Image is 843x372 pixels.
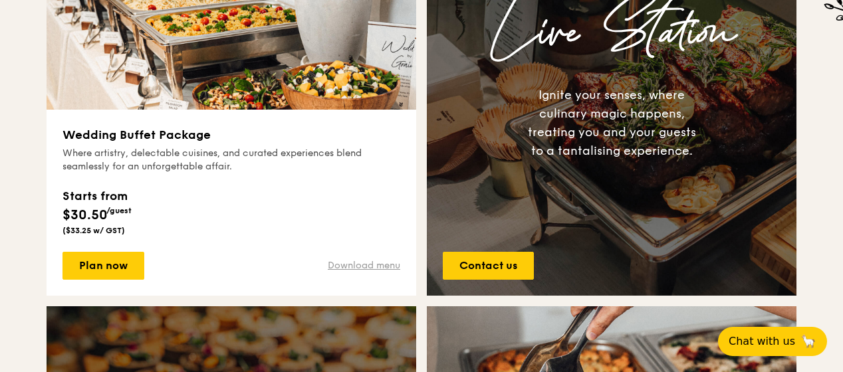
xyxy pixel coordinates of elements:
[62,126,400,144] h3: Wedding Buffet Package
[106,206,132,215] span: /guest
[523,86,701,160] div: Ignite your senses, where culinary magic happens, treating you and your guests to a tantalising e...
[62,225,132,236] div: ($33.25 w/ GST)
[443,252,534,280] a: Contact us
[62,147,400,173] div: Where artistry, delectable cuisines, and curated experiences blend seamlessly for an unforgettabl...
[718,327,827,356] button: Chat with us🦙
[62,187,132,225] div: $30.50
[729,333,795,349] span: Chat with us
[62,187,132,205] div: Starts from
[62,252,144,280] a: Plan now
[800,333,816,349] span: 🦙
[328,259,400,272] a: Download menu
